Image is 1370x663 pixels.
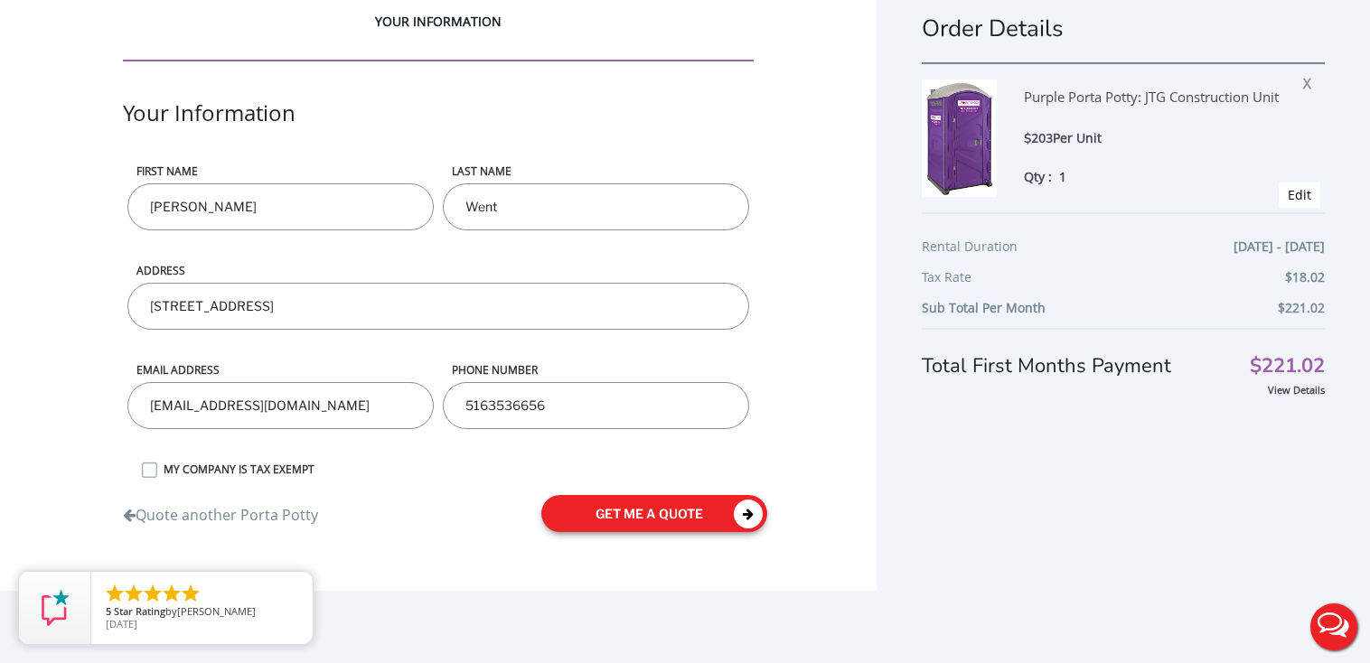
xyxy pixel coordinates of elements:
[1288,186,1311,203] a: Edit
[142,583,164,604] li: 
[922,236,1325,266] div: Rental Duration
[114,604,165,618] span: Star Rating
[106,617,137,630] span: [DATE]
[123,13,753,61] div: YOUR INFORMATION
[123,583,145,604] li: 
[161,583,183,604] li: 
[1278,299,1325,316] b: $221.02
[443,362,749,378] label: phone number
[1024,128,1287,149] div: $203
[127,163,434,179] label: First name
[123,496,318,526] a: Quote another Porta Potty
[443,163,749,179] label: LAST NAME
[1285,266,1325,288] span: $18.02
[922,299,1046,316] b: Sub Total Per Month
[1298,591,1370,663] button: Live Chat
[1024,167,1287,186] div: Qty :
[177,604,256,618] span: [PERSON_NAME]
[127,362,434,378] label: Email address
[180,583,202,604] li: 
[106,606,298,619] span: by
[1053,129,1102,146] span: Per Unit
[1059,168,1066,185] span: 1
[541,495,767,532] button: get me a quote
[1234,236,1325,257] span: [DATE] - [DATE]
[1250,357,1325,376] span: $221.02
[155,462,753,477] label: MY COMPANY IS TAX EXEMPT
[106,604,111,618] span: 5
[104,583,126,604] li: 
[922,13,1325,44] h1: Order Details
[123,98,753,163] div: Your Information
[37,590,73,626] img: Review Rating
[922,266,1325,297] div: Tax Rate
[922,328,1325,380] div: Total First Months Payment
[1303,69,1320,92] span: X
[1268,383,1325,397] a: View Details
[1024,79,1287,128] div: Purple Porta Potty: JTG Construction Unit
